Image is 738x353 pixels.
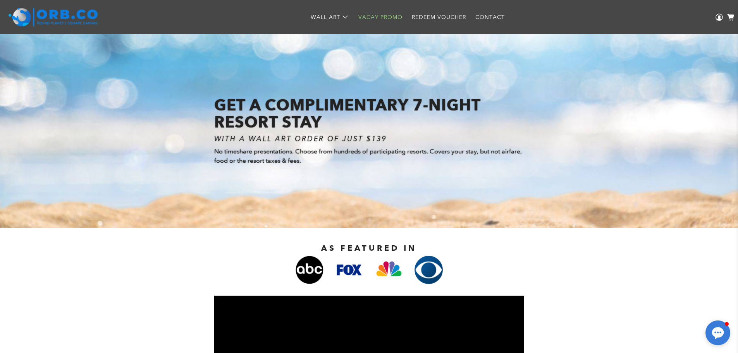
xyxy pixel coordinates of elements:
span: No timeshare presentations. Choose from hundreds of participating resorts. Covers your stay, but ... [214,148,522,164]
a: Redeem Voucher [407,7,471,28]
i: WITH A WALL ART ORDER OF JUST $139 [214,134,387,143]
h1: GET A COMPLIMENTARY 7-NIGHT RESORT STAY [214,96,524,131]
a: Contact [471,7,509,28]
a: Wall Art [306,7,354,28]
button: Open chat window [705,320,730,345]
h2: AS FEATURED IN [187,243,551,253]
a: Vacay Promo [354,7,407,28]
